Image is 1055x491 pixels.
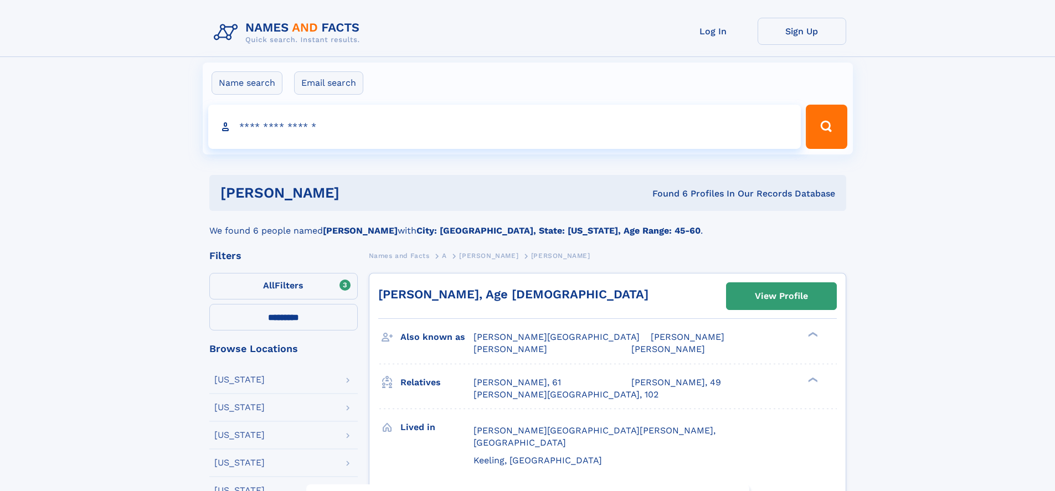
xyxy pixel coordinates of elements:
[758,18,846,45] a: Sign Up
[209,251,358,261] div: Filters
[378,287,649,301] a: [PERSON_NAME], Age [DEMOGRAPHIC_DATA]
[208,105,801,149] input: search input
[805,376,819,383] div: ❯
[474,344,547,354] span: [PERSON_NAME]
[727,283,836,309] a: View Profile
[806,105,847,149] button: Search Button
[496,188,835,200] div: Found 6 Profiles In Our Records Database
[474,389,658,401] a: [PERSON_NAME][GEOGRAPHIC_DATA], 102
[220,186,496,200] h1: [PERSON_NAME]
[631,344,705,354] span: [PERSON_NAME]
[400,418,474,437] h3: Lived in
[631,376,721,389] a: [PERSON_NAME], 49
[474,376,561,389] a: [PERSON_NAME], 61
[214,431,265,440] div: [US_STATE]
[209,18,369,48] img: Logo Names and Facts
[369,249,430,262] a: Names and Facts
[669,18,758,45] a: Log In
[263,280,275,291] span: All
[209,273,358,299] label: Filters
[214,375,265,384] div: [US_STATE]
[294,71,363,95] label: Email search
[212,71,282,95] label: Name search
[214,458,265,467] div: [US_STATE]
[323,225,398,236] b: [PERSON_NAME]
[474,425,716,448] span: [PERSON_NAME][GEOGRAPHIC_DATA][PERSON_NAME], [GEOGRAPHIC_DATA]
[209,344,358,354] div: Browse Locations
[531,252,590,260] span: [PERSON_NAME]
[442,252,447,260] span: A
[400,373,474,392] h3: Relatives
[400,328,474,347] h3: Also known as
[209,211,846,237] div: We found 6 people named with .
[459,249,518,262] a: [PERSON_NAME]
[651,332,724,342] span: [PERSON_NAME]
[474,455,602,466] span: Keeling, [GEOGRAPHIC_DATA]
[474,332,640,342] span: [PERSON_NAME][GEOGRAPHIC_DATA]
[755,283,808,309] div: View Profile
[416,225,701,236] b: City: [GEOGRAPHIC_DATA], State: [US_STATE], Age Range: 45-60
[214,403,265,412] div: [US_STATE]
[459,252,518,260] span: [PERSON_NAME]
[442,249,447,262] a: A
[805,331,819,338] div: ❯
